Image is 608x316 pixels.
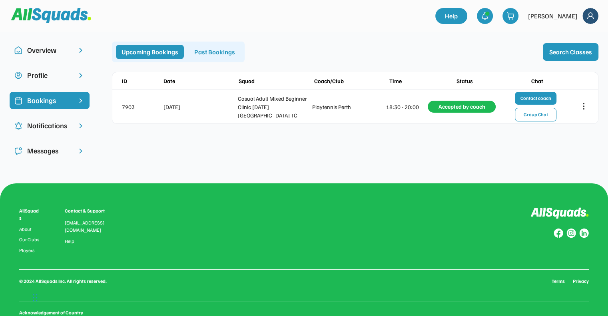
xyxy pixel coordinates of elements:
[65,219,114,234] div: [EMAIL_ADDRESS][DOMAIN_NAME]
[428,101,496,113] div: Accepted by coach
[573,278,589,285] a: Privacy
[27,120,72,131] div: Notifications
[27,145,72,156] div: Messages
[389,77,429,85] div: Time
[386,103,426,111] div: 18:30 - 20:00
[238,94,311,119] div: Casual Adult Mixed Beginner Clinic [DATE] [GEOGRAPHIC_DATA] TC
[579,229,589,238] img: Group%20copy%206.svg
[116,45,184,59] div: Upcoming Bookings
[506,12,514,20] img: shopping-cart-01%20%281%29.svg
[14,46,22,54] img: Icon%20copy%2010.svg
[435,8,467,24] a: Help
[77,72,85,79] img: chevron-right.svg
[65,207,114,215] div: Contact & Support
[163,77,237,85] div: Date
[566,229,576,238] img: Group%20copy%207.svg
[65,238,74,244] a: Help
[14,147,22,155] img: Icon%20copy%205.svg
[11,8,91,23] img: Squad%20Logo.svg
[19,248,41,253] a: Players
[500,77,574,85] div: Chat
[530,207,589,219] img: Logo%20inverted.svg
[27,45,72,56] div: Overview
[239,77,312,85] div: Squad
[481,12,489,20] img: bell-03%20%281%29.svg
[77,97,85,105] img: chevron-right%20copy%203.svg
[27,95,72,106] div: Bookings
[27,70,72,81] div: Profile
[552,278,565,285] a: Terms
[19,207,41,222] div: AllSquads
[77,46,85,54] img: chevron-right.svg
[189,45,241,59] div: Past Bookings
[122,103,162,111] div: 7903
[515,108,556,121] button: Group Chat
[431,77,499,85] div: Status
[77,147,85,155] img: chevron-right.svg
[312,103,385,111] div: Playtennis Perth
[528,11,578,21] div: [PERSON_NAME]
[14,72,22,79] img: user-circle.svg
[314,77,388,85] div: Coach/Club
[543,43,598,61] button: Search Classes
[77,122,85,130] img: chevron-right.svg
[515,92,556,105] button: Contact coach
[19,227,41,232] a: About
[19,237,41,242] a: Our Clubs
[582,8,598,24] img: Frame%2018.svg
[163,103,236,111] div: [DATE]
[14,97,22,105] img: Icon%20%2819%29.svg
[122,77,162,85] div: ID
[554,229,563,238] img: Group%20copy%208.svg
[19,278,107,285] div: © 2024 AllSquads Inc. All rights reserved.
[14,122,22,130] img: Icon%20copy%204.svg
